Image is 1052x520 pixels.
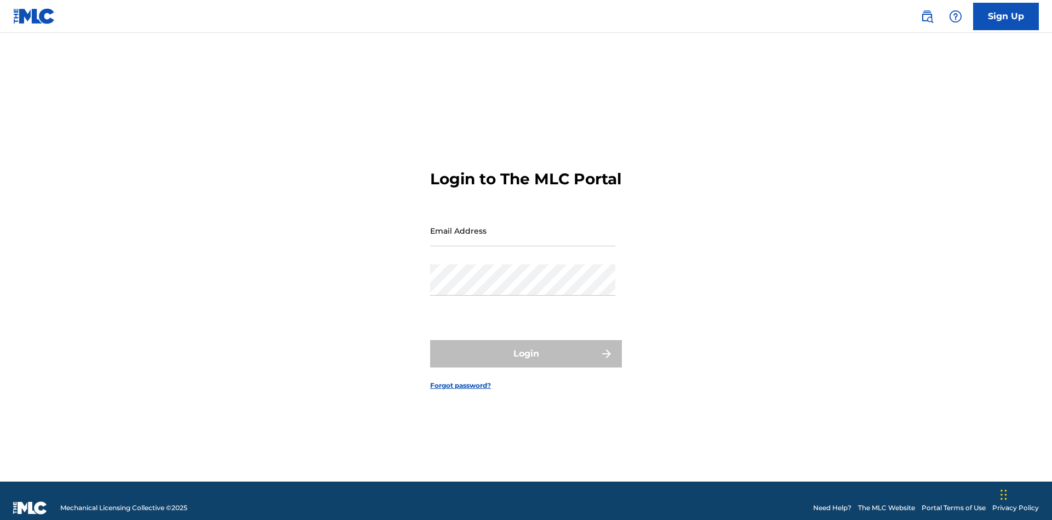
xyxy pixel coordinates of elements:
img: logo [13,501,47,515]
img: MLC Logo [13,8,55,24]
a: Need Help? [813,503,851,513]
a: Portal Terms of Use [922,503,986,513]
div: Drag [1000,478,1007,511]
img: search [921,10,934,23]
h3: Login to The MLC Portal [430,169,621,189]
div: Help [945,5,967,27]
a: Privacy Policy [992,503,1039,513]
img: help [949,10,962,23]
iframe: Chat Widget [997,467,1052,520]
a: Sign Up [973,3,1039,30]
span: Mechanical Licensing Collective © 2025 [60,503,187,513]
a: Forgot password? [430,381,491,391]
a: The MLC Website [858,503,915,513]
a: Public Search [916,5,938,27]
